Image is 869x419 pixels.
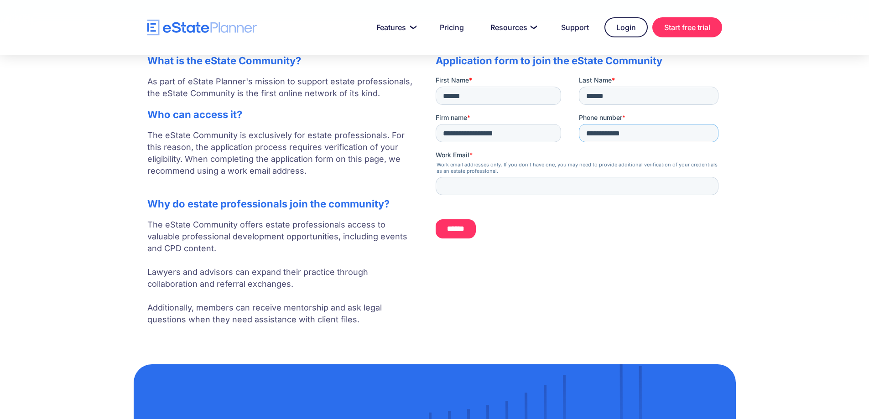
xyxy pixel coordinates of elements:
[479,18,546,36] a: Resources
[550,18,600,36] a: Support
[604,17,648,37] a: Login
[436,55,722,67] h2: Application form to join the eState Community
[429,18,475,36] a: Pricing
[147,129,417,189] p: The eState Community is exclusively for estate professionals. For this reason, the application pr...
[147,198,417,210] h2: Why do estate professionals join the community?
[147,219,417,326] p: The eState Community offers estate professionals access to valuable professional development oppo...
[147,20,257,36] a: home
[147,109,417,120] h2: Who can access it?
[436,76,722,246] iframe: Form 0
[147,55,417,67] h2: What is the eState Community?
[147,76,417,99] p: As part of eState Planner's mission to support estate professionals, the eState Community is the ...
[652,17,722,37] a: Start free trial
[365,18,424,36] a: Features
